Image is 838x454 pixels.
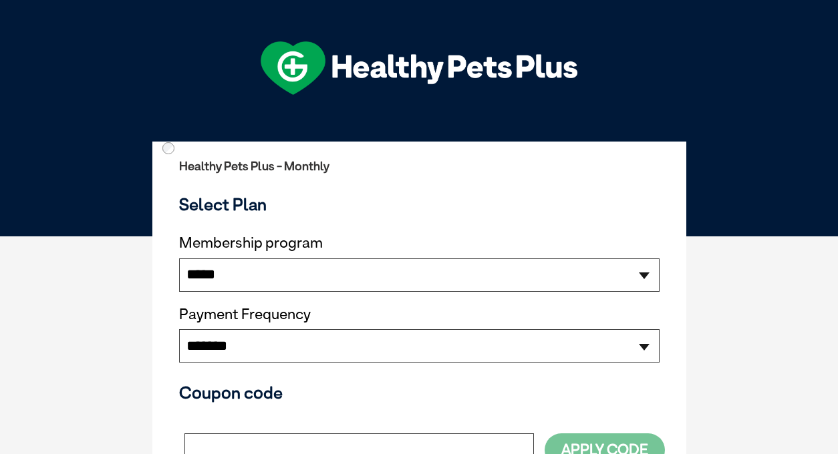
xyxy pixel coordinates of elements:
[179,160,660,173] h2: Healthy Pets Plus - Monthly
[179,383,660,403] h3: Coupon code
[261,41,577,95] img: hpp-logo-landscape-green-white.png
[179,306,311,323] label: Payment Frequency
[179,234,660,252] label: Membership program
[179,194,660,214] h3: Select Plan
